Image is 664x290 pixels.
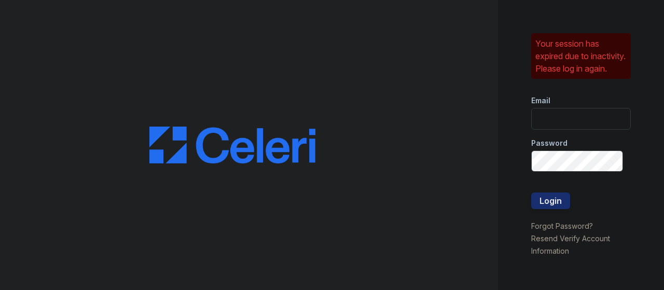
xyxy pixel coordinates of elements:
p: Your session has expired due to inactivity. Please log in again. [535,37,627,75]
a: Forgot Password? [531,222,593,230]
label: Email [531,95,550,106]
a: Resend Verify Account Information [531,234,610,255]
button: Login [531,192,570,209]
img: CE_Logo_Blue-a8612792a0a2168367f1c8372b55b34899dd931a85d93a1a3d3e32e68fde9ad4.png [149,127,315,164]
label: Password [531,138,568,148]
